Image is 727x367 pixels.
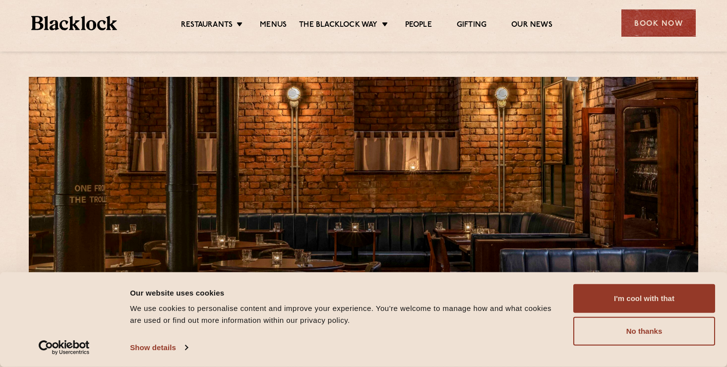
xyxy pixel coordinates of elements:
button: No thanks [573,317,715,346]
img: BL_Textured_Logo-footer-cropped.svg [31,16,117,30]
a: Menus [260,20,287,31]
a: Show details [130,340,187,355]
div: Book Now [621,9,696,37]
a: The Blacklock Way [299,20,377,31]
a: Restaurants [181,20,233,31]
button: I'm cool with that [573,284,715,313]
a: Our News [511,20,552,31]
div: We use cookies to personalise content and improve your experience. You're welcome to manage how a... [130,303,562,326]
a: Gifting [457,20,486,31]
div: Our website uses cookies [130,287,562,299]
a: Usercentrics Cookiebot - opens in a new window [21,340,108,355]
a: People [405,20,432,31]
